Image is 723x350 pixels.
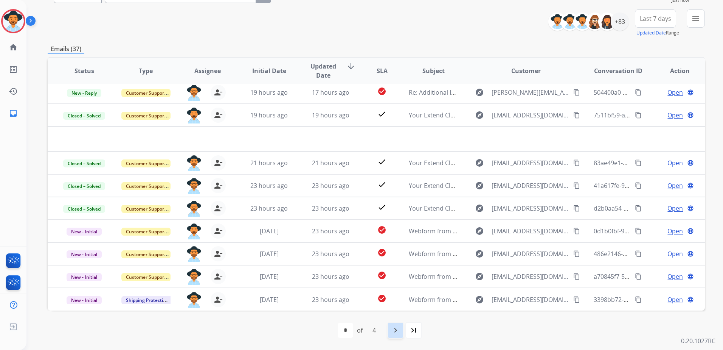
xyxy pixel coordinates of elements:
[63,182,105,190] span: Closed – Solved
[573,205,580,212] mat-icon: content_copy
[667,204,683,213] span: Open
[63,159,105,167] span: Closed – Solved
[186,223,202,239] img: agent-avatar
[377,87,386,96] mat-icon: check_circle
[121,112,171,120] span: Customer Support
[687,250,694,257] mat-icon: language
[573,112,580,119] mat-icon: content_copy
[635,159,642,166] mat-icon: content_copy
[409,88,507,97] span: Re: Additional Information Needed
[409,272,580,281] span: Webform from [EMAIL_ADDRESS][DOMAIN_NAME] on [DATE]
[492,295,569,304] span: [EMAIL_ADDRESS][DOMAIN_NAME]
[687,89,694,96] mat-icon: language
[594,181,709,190] span: 41a617fe-9eb1-421e-a7a1-aa2305cc1eb8
[260,295,279,304] span: [DATE]
[667,181,683,190] span: Open
[681,336,715,345] p: 0.20.1027RC
[635,182,642,189] mat-icon: content_copy
[635,228,642,234] mat-icon: content_copy
[366,323,382,338] div: 4
[573,296,580,303] mat-icon: content_copy
[492,272,569,281] span: [EMAIL_ADDRESS][DOMAIN_NAME]
[377,294,386,303] mat-icon: check_circle
[9,109,18,118] mat-icon: inbox
[635,112,642,119] mat-icon: content_copy
[409,111,461,119] span: Your Extend Claim
[67,296,102,304] span: New - Initial
[667,295,683,304] span: Open
[667,227,683,236] span: Open
[636,30,666,36] button: Updated Date
[214,181,223,190] mat-icon: person_remove
[312,204,349,212] span: 23 hours ago
[635,296,642,303] mat-icon: content_copy
[186,269,202,285] img: agent-avatar
[121,182,171,190] span: Customer Support
[214,272,223,281] mat-icon: person_remove
[260,272,279,281] span: [DATE]
[9,43,18,52] mat-icon: home
[377,180,386,189] mat-icon: check
[214,249,223,258] mat-icon: person_remove
[67,250,102,258] span: New - Initial
[640,17,671,20] span: Last 7 days
[9,65,18,74] mat-icon: list_alt
[422,66,445,75] span: Subject
[214,88,223,97] mat-icon: person_remove
[475,181,484,190] mat-icon: explore
[635,205,642,212] mat-icon: content_copy
[492,227,569,236] span: [EMAIL_ADDRESS][DOMAIN_NAME]
[492,181,569,190] span: [EMAIL_ADDRESS][DOMAIN_NAME]
[250,111,288,119] span: 19 hours ago
[121,250,171,258] span: Customer Support
[214,158,223,167] mat-icon: person_remove
[312,272,349,281] span: 23 hours ago
[594,88,710,97] span: 504400a0-2120-49d7-bc03-536aa35406c0
[594,295,711,304] span: 3398bb72-31c0-47aa-ad69-d0968a726998
[186,85,202,101] img: agent-avatar
[687,159,694,166] mat-icon: language
[121,296,173,304] span: Shipping Protection
[475,227,484,236] mat-icon: explore
[186,108,202,123] img: agent-avatar
[67,89,101,97] span: New - Reply
[121,89,171,97] span: Customer Support
[475,111,484,120] mat-icon: explore
[214,295,223,304] mat-icon: person_remove
[312,111,349,119] span: 19 hours ago
[377,225,386,234] mat-icon: check_circle
[139,66,153,75] span: Type
[594,227,708,235] span: 0d1b0fbf-9fab-4761-a571-05e0a3b453d3
[48,44,84,54] p: Emails (37)
[194,66,221,75] span: Assignee
[594,204,709,212] span: d2b0aa54-2479-456f-9ce5-2028c625bc81
[346,62,355,71] mat-icon: arrow_downward
[186,292,202,308] img: agent-avatar
[121,273,171,281] span: Customer Support
[409,159,461,167] span: Your Extend Claim
[260,227,279,235] span: [DATE]
[186,246,202,262] img: agent-avatar
[250,204,288,212] span: 23 hours ago
[594,159,706,167] span: 83ae49e1-9fcf-4f9d-a394-66dfb9578bbd
[511,66,541,75] span: Customer
[186,178,202,194] img: agent-avatar
[687,273,694,280] mat-icon: language
[573,89,580,96] mat-icon: content_copy
[377,66,388,75] span: SLA
[492,204,569,213] span: [EMAIL_ADDRESS][DOMAIN_NAME]
[312,227,349,235] span: 23 hours ago
[475,295,484,304] mat-icon: explore
[635,273,642,280] mat-icon: content_copy
[312,250,349,258] span: 23 hours ago
[573,228,580,234] mat-icon: content_copy
[214,227,223,236] mat-icon: person_remove
[409,326,418,335] mat-icon: last_page
[667,249,683,258] span: Open
[121,228,171,236] span: Customer Support
[475,158,484,167] mat-icon: explore
[611,12,629,31] div: +83
[643,58,705,84] th: Action
[252,66,286,75] span: Initial Date
[186,201,202,217] img: agent-avatar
